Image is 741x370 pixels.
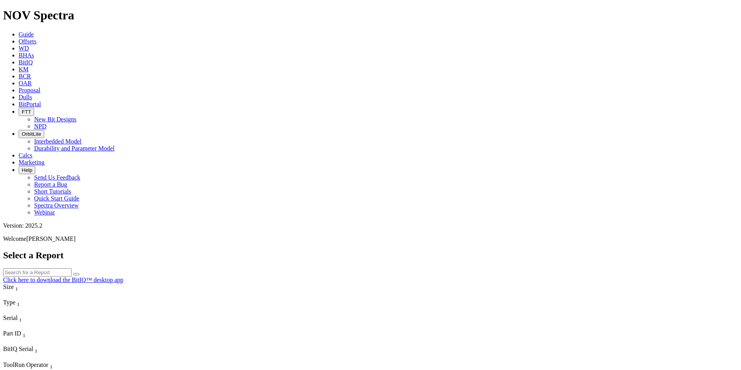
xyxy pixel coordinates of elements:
[3,299,74,308] div: Type Sort None
[34,145,115,152] a: Durability and Parameter Model
[19,152,33,159] a: Calcs
[19,45,29,52] a: WD
[19,31,34,38] a: Guide
[19,101,41,107] a: BitPortal
[22,109,31,115] span: FTT
[16,284,18,290] span: Sort None
[3,222,738,229] div: Version: 2025.2
[34,202,79,209] a: Spectra Overview
[3,315,17,321] span: Serial
[17,299,20,306] span: Sort None
[34,123,47,130] a: NPD
[3,354,74,361] div: Column Menu
[3,361,67,370] div: ToolRun Operator Sort None
[34,181,67,188] a: Report a Bug
[3,330,21,337] span: Part ID
[23,332,26,338] sub: 1
[50,364,53,370] sub: 1
[3,346,74,361] div: Sort None
[3,315,74,330] div: Sort None
[3,235,738,242] p: Welcome
[3,299,74,315] div: Sort None
[19,315,22,321] span: Sort None
[19,87,40,93] a: Proposal
[26,235,76,242] span: [PERSON_NAME]
[3,268,72,277] input: Search for a Report
[3,250,738,261] h2: Select a Report
[19,73,31,80] a: BCR
[35,348,38,354] sub: 1
[19,59,33,66] a: BitIQ
[3,330,74,346] div: Sort None
[19,38,36,45] a: Offsets
[19,66,29,73] a: KM
[19,108,34,116] button: FTT
[3,308,74,315] div: Column Menu
[19,80,32,86] a: OAR
[34,209,55,216] a: Webinar
[22,167,32,173] span: Help
[19,159,45,166] a: Marketing
[34,138,81,145] a: Interbedded Model
[3,330,74,339] div: Part ID Sort None
[3,284,14,290] span: Size
[22,131,41,137] span: OrbitLite
[23,330,26,337] span: Sort None
[16,286,18,292] sub: 1
[17,301,20,307] sub: 1
[3,346,33,352] span: BitIQ Serial
[3,315,74,323] div: Serial Sort None
[3,361,48,368] span: ToolRun Operator
[3,277,123,283] a: Click here to download the BitIQ™ desktop app
[3,339,74,346] div: Column Menu
[19,94,32,100] a: Dulls
[19,52,34,59] a: BHAs
[19,317,22,323] sub: 1
[35,346,38,352] span: Sort None
[3,346,74,354] div: BitIQ Serial Sort None
[3,284,75,299] div: Sort None
[19,130,44,138] button: OrbitLite
[34,188,71,195] a: Short Tutorials
[34,116,76,123] a: New Bit Designs
[3,299,16,306] span: Type
[3,8,738,22] h1: NOV Spectra
[34,174,80,181] a: Send Us Feedback
[3,292,75,299] div: Column Menu
[34,195,79,202] a: Quick Start Guide
[3,284,75,292] div: Size Sort None
[19,166,35,174] button: Help
[50,361,53,368] span: Sort None
[3,323,74,330] div: Column Menu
